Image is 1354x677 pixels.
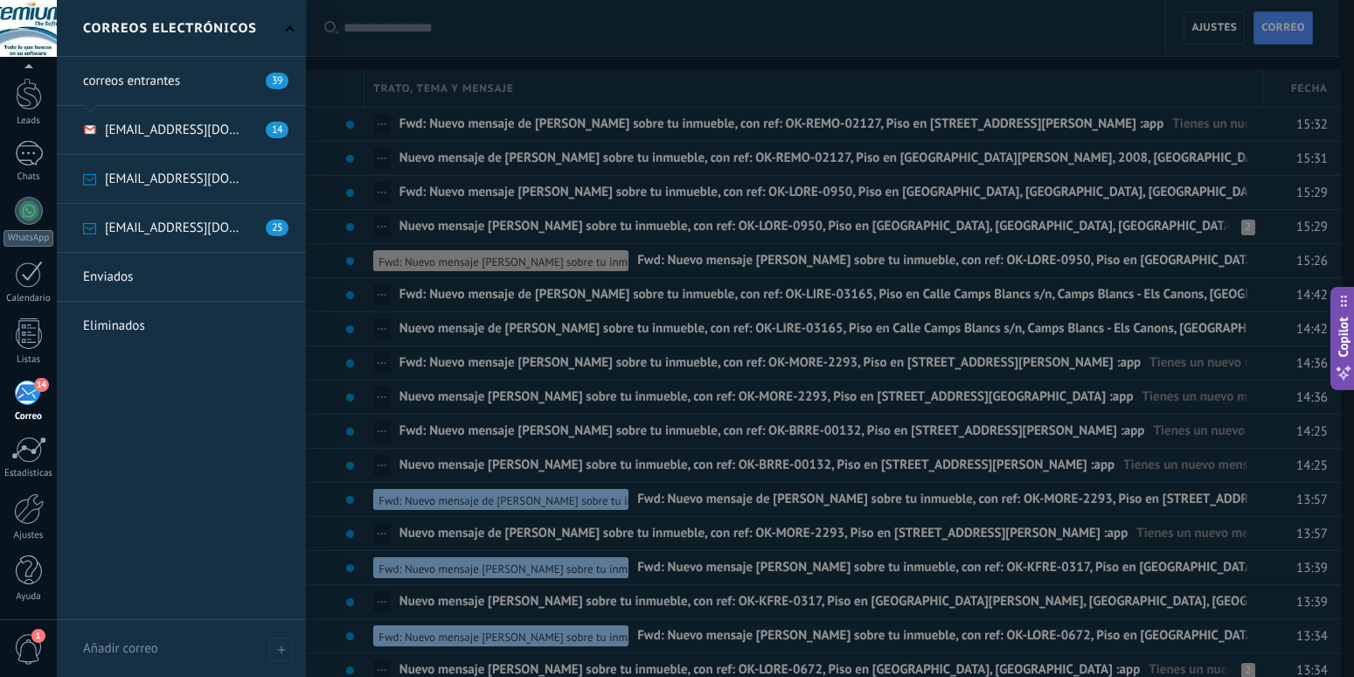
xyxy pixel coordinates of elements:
[83,1,257,56] h2: Correos electrónicos
[3,591,54,603] div: Ayuda
[3,530,54,541] div: Ajustes
[269,638,293,661] span: Añadir correo
[57,253,306,302] li: Enviados
[3,411,54,422] div: Correo
[3,354,54,366] div: Listas
[31,629,45,643] span: 1
[34,378,49,392] span: 14
[3,468,54,479] div: Estadísticas
[57,57,306,106] li: correos entrantes
[83,640,158,657] span: Añadir correo
[3,171,54,183] div: Chats
[3,293,54,304] div: Calendario
[1335,318,1352,358] span: Copilot
[57,302,306,350] li: Eliminados
[3,115,54,127] div: Leads
[3,230,53,247] div: WhatsApp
